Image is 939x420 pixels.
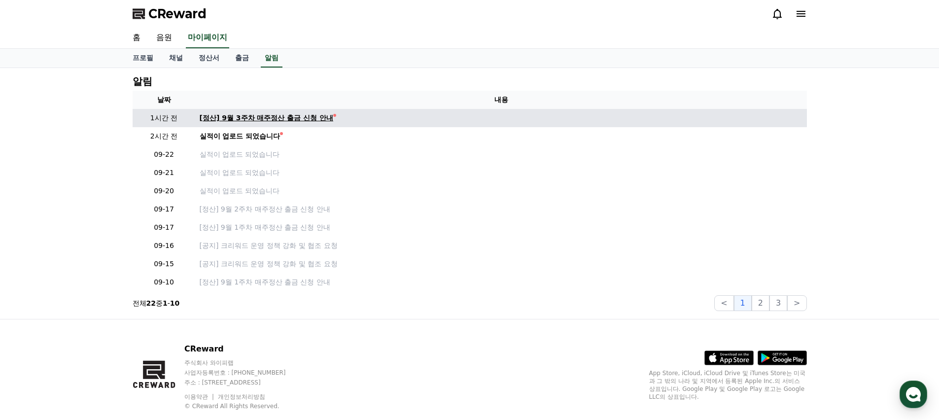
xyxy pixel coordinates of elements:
a: [정산] 9월 2주차 매주정산 출금 신청 안내 [200,204,803,214]
a: [공지] 크리워드 운영 정책 강화 및 협조 요청 [200,241,803,251]
a: 알림 [261,49,282,68]
a: 음원 [148,28,180,48]
span: 설정 [152,327,164,335]
div: 실적이 업로드 되었습니다 [200,131,280,141]
a: [정산] 9월 1주차 매주정산 출금 신청 안내 [200,277,803,287]
span: CReward [148,6,207,22]
button: 2 [752,295,769,311]
img: tab_keywords_by_traffic_grey.svg [98,57,106,65]
strong: 1 [163,299,168,307]
a: 실적이 업로드 되었습니다 [200,149,803,160]
div: Keywords by Traffic [109,58,166,65]
a: 실적이 업로드 되었습니다 [200,131,803,141]
span: 대화 [90,328,102,336]
img: tab_domain_overview_orange.svg [27,57,35,65]
th: 날짜 [133,91,196,109]
button: 3 [769,295,787,311]
strong: 10 [170,299,179,307]
p: 09-20 [137,186,192,196]
p: 주소 : [STREET_ADDRESS] [184,379,305,386]
p: 09-17 [137,222,192,233]
button: 1 [734,295,752,311]
a: 설정 [127,313,189,337]
a: 이용약관 [184,393,215,400]
p: CReward [184,343,305,355]
div: Domain: [DOMAIN_NAME] [26,26,108,34]
a: 마이페이지 [186,28,229,48]
p: 09-15 [137,259,192,269]
strong: 22 [146,299,156,307]
div: v 4.0.25 [28,16,48,24]
p: 09-16 [137,241,192,251]
p: 09-17 [137,204,192,214]
th: 내용 [196,91,807,109]
p: 09-21 [137,168,192,178]
p: 2시간 전 [137,131,192,141]
img: website_grey.svg [16,26,24,34]
p: 09-10 [137,277,192,287]
a: 정산서 [191,49,227,68]
a: CReward [133,6,207,22]
a: 실적이 업로드 되었습니다 [200,186,803,196]
p: 사업자등록번호 : [PHONE_NUMBER] [184,369,305,377]
div: [정산] 9월 3주차 매주정산 출금 신청 안내 [200,113,334,123]
p: 전체 중 - [133,298,180,308]
p: 1시간 전 [137,113,192,123]
a: 개인정보처리방침 [218,393,265,400]
a: 채널 [161,49,191,68]
p: 09-22 [137,149,192,160]
button: < [714,295,733,311]
a: 실적이 업로드 되었습니다 [200,168,803,178]
a: [공지] 크리워드 운영 정책 강화 및 협조 요청 [200,259,803,269]
img: logo_orange.svg [16,16,24,24]
p: App Store, iCloud, iCloud Drive 및 iTunes Store는 미국과 그 밖의 나라 및 지역에서 등록된 Apple Inc.의 서비스 상표입니다. Goo... [649,369,807,401]
p: © CReward All Rights Reserved. [184,402,305,410]
a: [정산] 9월 1주차 매주정산 출금 신청 안내 [200,222,803,233]
a: 출금 [227,49,257,68]
div: Domain Overview [37,58,88,65]
h4: 알림 [133,76,152,87]
a: 홈 [3,313,65,337]
span: 홈 [31,327,37,335]
button: > [787,295,806,311]
a: 홈 [125,28,148,48]
p: 주식회사 와이피랩 [184,359,305,367]
a: 프로필 [125,49,161,68]
a: [정산] 9월 3주차 매주정산 출금 신청 안내 [200,113,803,123]
a: 대화 [65,313,127,337]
